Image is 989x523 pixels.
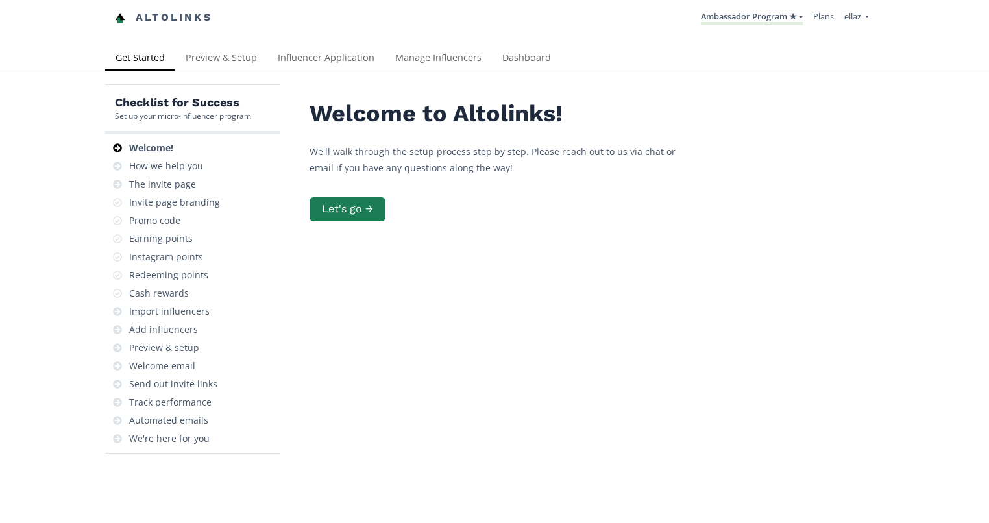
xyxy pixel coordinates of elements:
p: We'll walk through the setup process step by step. Please reach out to us via chat or email if yo... [310,143,699,176]
div: How we help you [129,160,203,173]
div: Automated emails [129,414,208,427]
div: Redeeming points [129,269,208,282]
img: favicon-32x32.png [115,13,125,23]
div: Import influencers [129,305,210,318]
div: Preview & setup [129,341,199,354]
div: Track performance [129,396,212,409]
div: We're here for you [129,432,210,445]
div: The invite page [129,178,196,191]
a: Manage Influencers [385,46,492,72]
div: Set up your micro-influencer program [115,110,251,121]
div: Welcome email [129,359,195,372]
span: ellaz [844,10,861,22]
a: Dashboard [492,46,561,72]
div: Add influencers [129,323,198,336]
div: Instagram points [129,250,203,263]
a: Plans [813,10,834,22]
a: Ambassador Program ★ [701,10,803,25]
a: ellaz [844,10,869,25]
a: Altolinks [115,7,212,29]
div: Promo code [129,214,180,227]
h2: Welcome to Altolinks! [310,101,699,127]
div: Welcome! [129,141,173,154]
button: Let's go → [310,197,385,221]
h5: Checklist for Success [115,95,251,110]
a: Get Started [105,46,175,72]
a: Influencer Application [267,46,385,72]
a: Preview & Setup [175,46,267,72]
div: Send out invite links [129,378,217,391]
div: Earning points [129,232,193,245]
div: Cash rewards [129,287,189,300]
div: Invite page branding [129,196,220,209]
